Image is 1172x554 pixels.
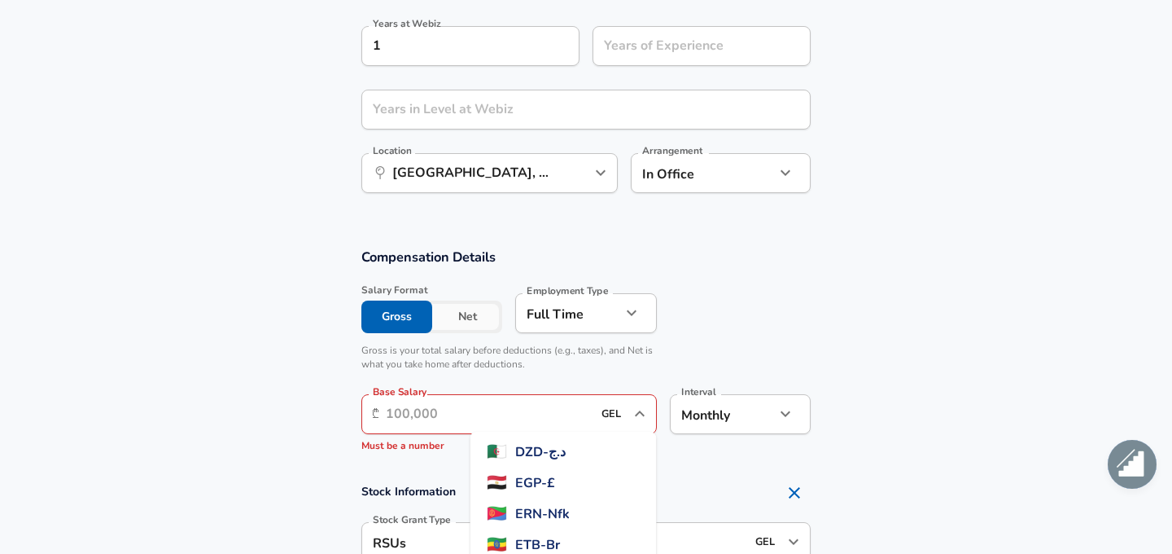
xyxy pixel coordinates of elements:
[642,146,702,156] label: Arrangement
[373,146,411,156] label: Location
[486,440,506,464] span: 🇩🇿
[628,402,651,425] button: Close
[681,387,716,397] label: Interval
[486,502,506,526] span: 🇪🇷
[514,442,565,462] span: DZD - د.ج
[361,344,657,372] p: Gross is your total salary before deductions (e.g., taxes), and Net is what you take home after d...
[432,301,503,333] button: Net
[593,26,775,66] input: 7
[361,26,544,66] input: 0
[515,293,620,333] div: Full Time
[670,394,775,434] div: Monthly
[373,19,441,29] label: Years at Webiz
[527,286,609,296] label: Employment Type
[361,439,444,452] span: Must be a number
[778,477,811,509] button: Remove Section
[631,153,750,193] div: In Office
[373,515,451,525] label: Stock Grant Type
[1108,440,1157,489] div: Открытый чат
[361,284,502,297] span: Salary Format
[597,402,629,427] input: USD
[514,473,554,493] span: EGP - £
[373,387,426,397] label: Base Salary
[589,161,612,184] button: Open
[361,248,811,266] h3: Compensation Details
[361,90,775,130] input: 1
[386,394,592,434] input: 100,000
[782,530,805,553] button: Open
[361,301,432,333] button: Gross
[361,477,811,509] h4: Stock Information
[486,471,506,495] span: 🇪🇬
[514,504,569,524] span: ERN - Nfk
